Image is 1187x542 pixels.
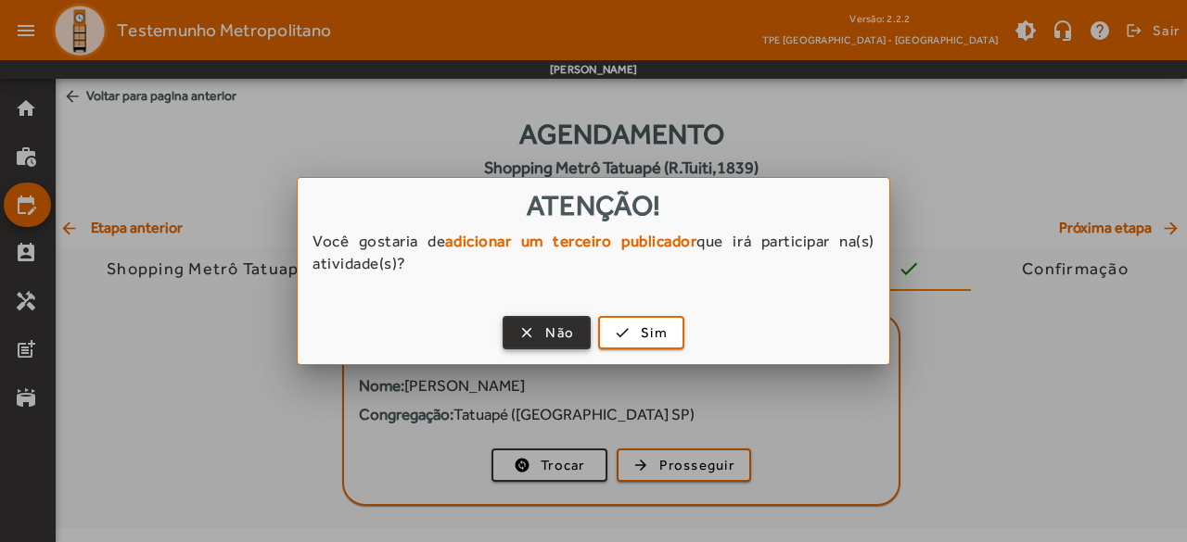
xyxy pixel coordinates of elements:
[598,316,684,349] button: Sim
[641,322,668,344] span: Sim
[445,232,696,250] strong: adicionar um terceiro publicador
[503,316,591,349] button: Não
[527,189,661,221] span: Atenção!
[298,230,889,293] div: Você gostaria de que irá participar na(s) atividade(s)?
[545,322,574,344] span: Não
